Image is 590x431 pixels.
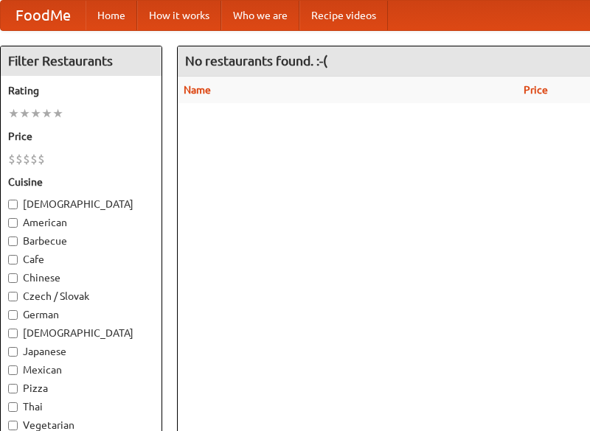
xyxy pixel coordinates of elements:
label: Barbecue [8,234,154,248]
label: Pizza [8,381,154,396]
input: Vegetarian [8,421,18,430]
li: ★ [30,105,41,122]
label: Mexican [8,362,154,377]
input: American [8,218,18,228]
li: ★ [8,105,19,122]
ng-pluralize: No restaurants found. :-( [185,54,327,68]
label: Thai [8,399,154,414]
li: $ [8,151,15,167]
a: Home [86,1,137,30]
li: $ [15,151,23,167]
input: Chinese [8,273,18,283]
input: Czech / Slovak [8,292,18,301]
input: Cafe [8,255,18,264]
label: Czech / Slovak [8,289,154,304]
h5: Rating [8,83,154,98]
a: Name [184,84,211,96]
input: [DEMOGRAPHIC_DATA] [8,200,18,209]
input: German [8,310,18,320]
li: $ [23,151,30,167]
li: $ [30,151,38,167]
a: FoodMe [1,1,86,30]
label: Japanese [8,344,154,359]
h4: Filter Restaurants [1,46,162,76]
input: Pizza [8,384,18,393]
input: Mexican [8,365,18,375]
label: German [8,307,154,322]
label: Cafe [8,252,154,267]
input: Thai [8,402,18,412]
input: Barbecue [8,236,18,246]
label: Chinese [8,270,154,285]
label: American [8,215,154,230]
li: ★ [41,105,52,122]
label: [DEMOGRAPHIC_DATA] [8,197,154,211]
h5: Cuisine [8,175,154,189]
a: How it works [137,1,221,30]
li: $ [38,151,45,167]
li: ★ [52,105,63,122]
h5: Price [8,129,154,144]
li: ★ [19,105,30,122]
input: [DEMOGRAPHIC_DATA] [8,329,18,338]
label: [DEMOGRAPHIC_DATA] [8,326,154,340]
a: Who we are [221,1,299,30]
a: Price [524,84,548,96]
input: Japanese [8,347,18,357]
a: Recipe videos [299,1,388,30]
